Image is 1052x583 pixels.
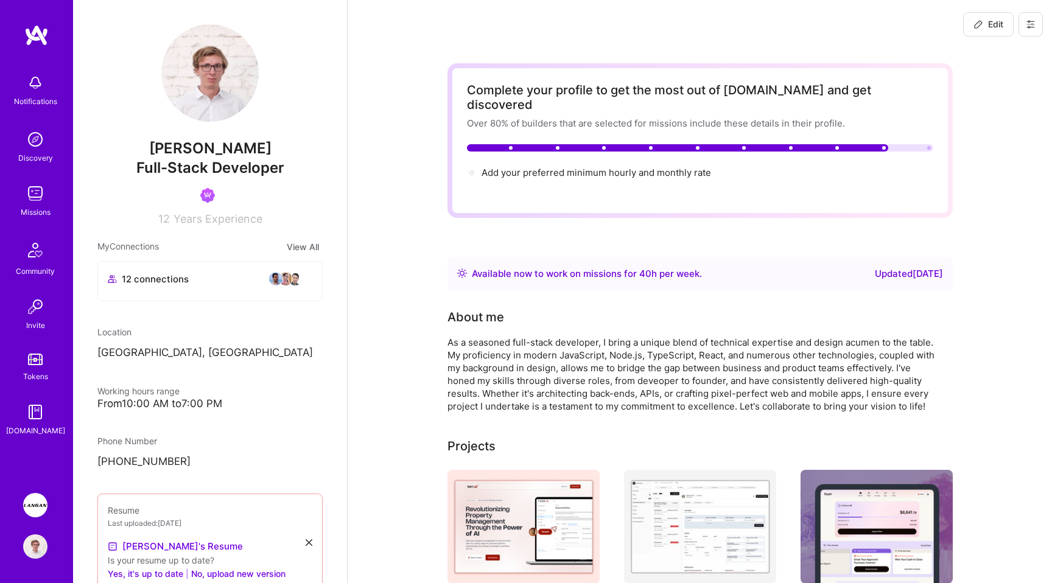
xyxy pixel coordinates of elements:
img: logo [24,24,49,46]
img: avatar [288,271,303,286]
div: As a seasoned full-stack developer, I bring a unique blend of technical expertise and design acum... [447,336,935,413]
img: avatar [298,271,312,286]
button: View All [283,240,323,254]
div: Available now to work on missions for h per week . [472,267,702,281]
span: My Connections [97,240,159,254]
div: Updated [DATE] [875,267,943,281]
span: Phone Number [97,436,157,446]
div: Location [97,326,323,338]
a: [PERSON_NAME]'s Resume [108,539,243,554]
span: 12 [158,212,170,225]
div: Invite [26,319,45,332]
div: About me [447,308,504,326]
img: Invite [23,295,47,319]
span: Full-Stack Developer [136,159,284,176]
div: Discovery [18,152,53,164]
div: Community [16,265,55,278]
div: Last uploaded: [DATE] [108,517,312,529]
button: Edit [963,12,1014,37]
img: tokens [28,354,43,365]
div: [DOMAIN_NAME] [6,424,65,437]
img: avatar [278,271,293,286]
div: Over 80% of builders that are selected for missions include these details in their profile. [467,117,933,130]
div: Missions [21,206,51,218]
div: Tokens [23,370,48,383]
img: avatar [268,271,283,286]
img: bell [23,71,47,95]
button: 12 connectionsavataravataravataravatar [97,261,323,301]
img: guide book [23,400,47,424]
span: | [186,567,189,580]
span: Years Experience [174,212,262,225]
span: 12 connections [122,273,189,285]
span: Resume [108,505,139,515]
img: Resume [108,542,117,551]
img: Langan: AI-Copilot for Environmental Site Assessment [23,493,47,517]
img: Community [21,236,50,265]
span: Working hours range [97,386,180,396]
img: Availability [457,268,467,278]
i: icon Collaborator [108,274,117,284]
a: User Avatar [20,534,51,559]
p: [PHONE_NUMBER] [97,455,323,469]
span: Add your preferred minimum hourly and monthly rate [482,167,711,178]
img: discovery [23,127,47,152]
i: icon Close [306,539,312,546]
div: From 10:00 AM to 7:00 PM [97,397,323,410]
img: User Avatar [161,24,259,122]
span: Edit [973,18,1003,30]
img: Been on Mission [200,188,215,203]
button: No, upload new version [191,567,286,581]
div: Complete your profile to get the most out of [DOMAIN_NAME] and get discovered [467,83,933,112]
div: Projects [447,437,496,455]
img: User Avatar [23,534,47,559]
a: Langan: AI-Copilot for Environmental Site Assessment [20,493,51,517]
div: Is your resume up to date? [108,554,312,567]
img: teamwork [23,181,47,206]
button: Yes, it's up to date [108,567,183,581]
p: [GEOGRAPHIC_DATA], [GEOGRAPHIC_DATA] [97,346,323,360]
span: [PERSON_NAME] [97,139,323,158]
span: 40 [639,268,651,279]
div: Notifications [14,95,57,108]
